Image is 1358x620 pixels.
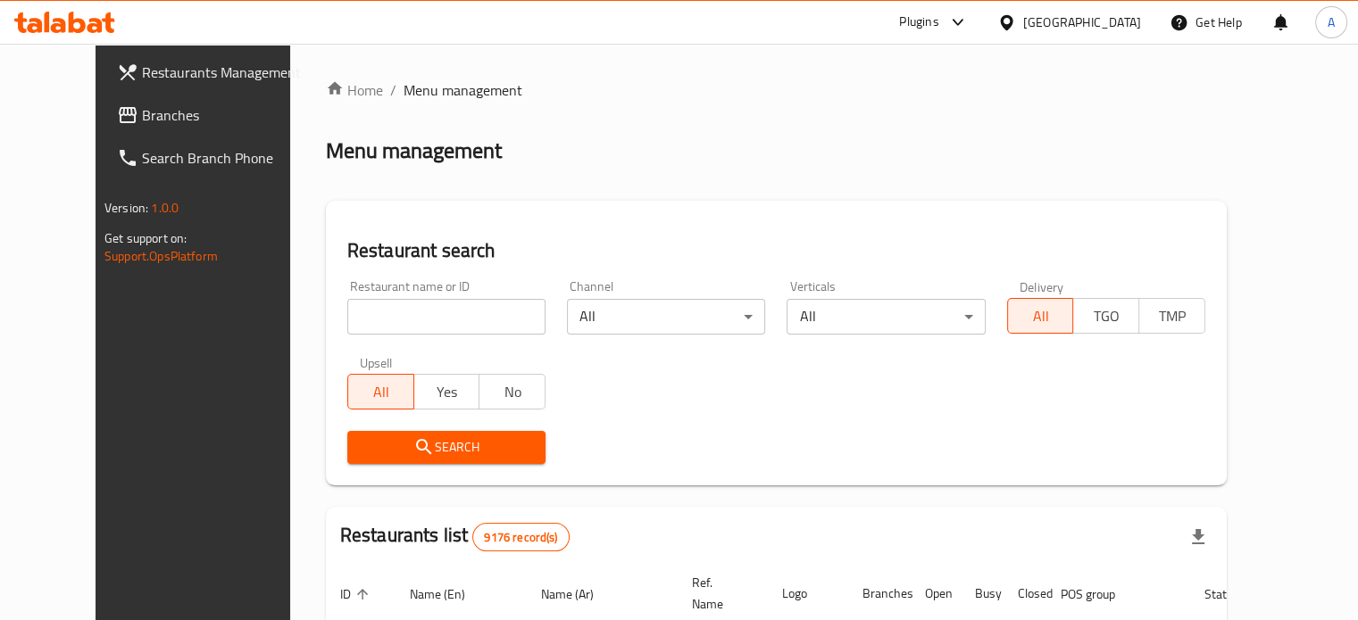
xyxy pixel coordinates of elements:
[404,79,522,101] span: Menu management
[326,136,502,165] h2: Menu management
[1328,12,1335,32] span: A
[1080,303,1132,329] span: TGO
[347,299,546,335] input: Search for restaurant name or ID..
[340,522,570,551] h2: Restaurants list
[473,529,568,546] span: 9176 record(s)
[1015,303,1067,329] span: All
[899,12,938,33] div: Plugins
[1072,298,1139,334] button: TGO
[326,79,383,101] a: Home
[1023,12,1141,32] div: [GEOGRAPHIC_DATA]
[541,583,617,605] span: Name (Ar)
[1020,280,1064,293] label: Delivery
[1177,516,1220,558] div: Export file
[103,136,322,179] a: Search Branch Phone
[1204,583,1262,605] span: Status
[104,244,218,268] a: Support.OpsPlatform
[360,356,393,368] label: Upsell
[151,196,179,219] span: 1.0.0
[104,196,148,219] span: Version:
[347,431,546,464] button: Search
[390,79,396,101] li: /
[787,299,985,335] div: All
[1146,303,1198,329] span: TMP
[142,62,308,83] span: Restaurants Management
[479,374,546,409] button: No
[355,379,407,405] span: All
[487,379,538,405] span: No
[103,51,322,94] a: Restaurants Management
[413,374,480,409] button: Yes
[340,583,374,605] span: ID
[142,147,308,169] span: Search Branch Phone
[1138,298,1205,334] button: TMP
[103,94,322,136] a: Branches
[692,572,746,615] span: Ref. Name
[362,436,531,459] span: Search
[326,79,1227,101] nav: breadcrumb
[1061,583,1138,605] span: POS group
[472,523,569,551] div: Total records count
[421,379,473,405] span: Yes
[347,237,1205,264] h2: Restaurant search
[104,227,187,250] span: Get support on:
[347,374,414,409] button: All
[142,104,308,126] span: Branches
[410,583,488,605] span: Name (En)
[1007,298,1074,334] button: All
[567,299,765,335] div: All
